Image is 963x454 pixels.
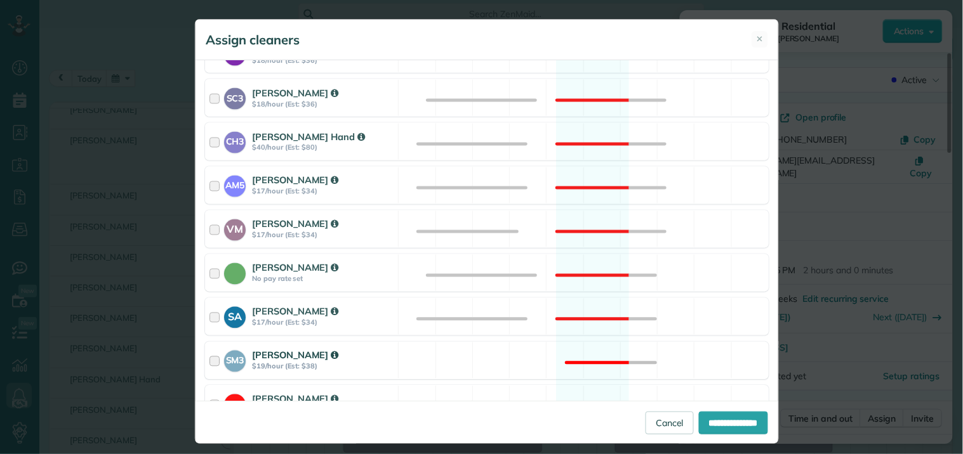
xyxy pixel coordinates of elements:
strong: $19/hour (Est: $38) [252,362,394,371]
strong: CH3 [224,132,246,149]
strong: $17/hour (Est: $34) [252,187,394,196]
h5: Assign cleaners [206,31,300,49]
strong: $18/hour (Est: $36) [252,100,394,108]
strong: [PERSON_NAME] [252,87,338,99]
strong: $40/hour (Est: $80) [252,143,394,152]
strong: SM3 [224,351,246,368]
strong: No pay rate set [252,275,394,283]
strong: SA [224,307,246,325]
strong: [PERSON_NAME] [252,349,338,361]
span: ✕ [757,33,764,45]
strong: $17/hour (Est: $34) [252,318,394,327]
strong: [PERSON_NAME] [252,174,338,186]
strong: SC3 [224,88,246,105]
strong: $17/hour (Est: $34) [252,231,394,240]
strong: AM5 [224,176,246,193]
strong: [PERSON_NAME] [252,306,338,318]
strong: VM [224,219,246,237]
strong: [PERSON_NAME] [252,393,338,405]
a: Cancel [646,412,694,434]
strong: [PERSON_NAME] [252,262,338,274]
strong: $18/hour (Est: $36) [252,56,394,65]
strong: [PERSON_NAME] Hand [252,131,365,143]
strong: [PERSON_NAME] [252,218,338,230]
